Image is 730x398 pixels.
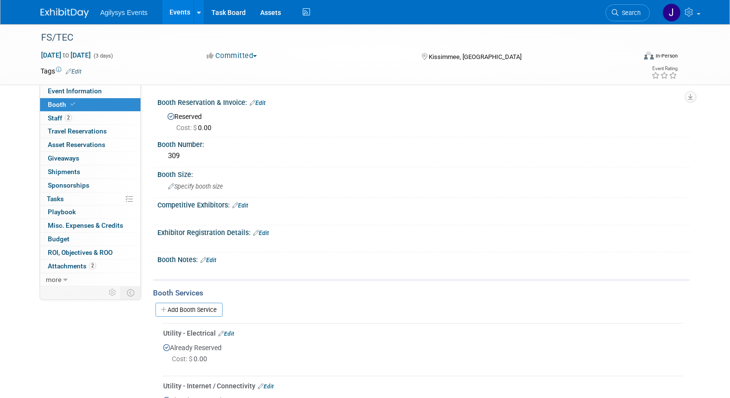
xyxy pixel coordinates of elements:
span: Specify booth size [168,183,223,190]
a: Attachments2 [40,260,140,273]
span: Cost: $ [176,124,198,132]
td: Personalize Event Tab Strip [104,286,121,299]
span: Budget [48,235,70,243]
div: Booth Number: [157,137,690,149]
span: ROI, Objectives & ROO [48,249,112,256]
a: Event Information [40,85,140,98]
div: Already Reserved [163,338,683,372]
a: Edit [258,383,274,390]
a: Misc. Expenses & Credits [40,219,140,232]
span: to [61,51,70,59]
a: Add Booth Service [155,303,223,317]
img: Format-Inperson.png [644,52,654,59]
span: Agilysys Events [100,9,148,16]
span: 2 [89,262,96,269]
span: Kissimmee, [GEOGRAPHIC_DATA] [429,53,521,60]
span: Tasks [47,195,64,203]
a: Edit [66,68,82,75]
a: Edit [200,257,216,264]
span: Cost: $ [172,355,194,363]
span: Sponsorships [48,181,89,189]
div: Competitive Exhibitors: [157,198,690,210]
a: Edit [253,230,269,236]
i: Booth reservation complete [70,102,75,107]
button: Committed [203,51,261,61]
span: Booth [48,101,77,108]
span: Misc. Expenses & Credits [48,221,123,229]
a: Asset Reservations [40,138,140,151]
a: Tasks [40,192,140,206]
a: Travel Reservations [40,125,140,138]
a: Giveaways [40,152,140,165]
span: Travel Reservations [48,127,107,135]
span: Attachments [48,262,96,270]
div: Exhibitor Registration Details: [157,225,690,238]
a: Edit [250,100,266,106]
a: Staff2 [40,112,140,125]
a: more [40,273,140,286]
div: Utility - Electrical [163,328,683,338]
div: Event Rating [651,66,677,71]
img: Justin Oram [662,3,681,22]
span: Staff [48,114,72,122]
div: Event Format [584,50,678,65]
a: Budget [40,233,140,246]
a: Edit [218,330,234,337]
img: ExhibitDay [41,8,89,18]
td: Toggle Event Tabs [121,286,140,299]
div: Booth Size: [157,167,690,179]
div: In-Person [655,52,678,59]
span: Search [618,9,641,16]
span: 0.00 [172,355,211,363]
span: (3 days) [93,53,113,59]
td: Tags [41,66,82,76]
span: 2 [65,114,72,121]
span: Event Information [48,87,102,95]
div: FS/TEC [38,29,624,46]
a: Search [605,4,650,21]
a: Playbook [40,206,140,219]
a: Sponsorships [40,179,140,192]
div: Utility - Internet / Connectivity [163,381,683,391]
span: Giveaways [48,154,79,162]
a: ROI, Objectives & ROO [40,246,140,259]
span: more [46,276,61,283]
span: Shipments [48,168,80,176]
div: Booth Notes: [157,252,690,265]
div: Booth Reservation & Invoice: [157,95,690,108]
div: Reserved [165,109,683,133]
span: Playbook [48,208,76,216]
span: [DATE] [DATE] [41,51,91,59]
a: Shipments [40,165,140,178]
a: Edit [232,202,248,209]
div: 309 [165,148,683,163]
a: Booth [40,98,140,111]
span: 0.00 [176,124,215,132]
span: Asset Reservations [48,141,105,148]
div: Booth Services [153,288,690,298]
